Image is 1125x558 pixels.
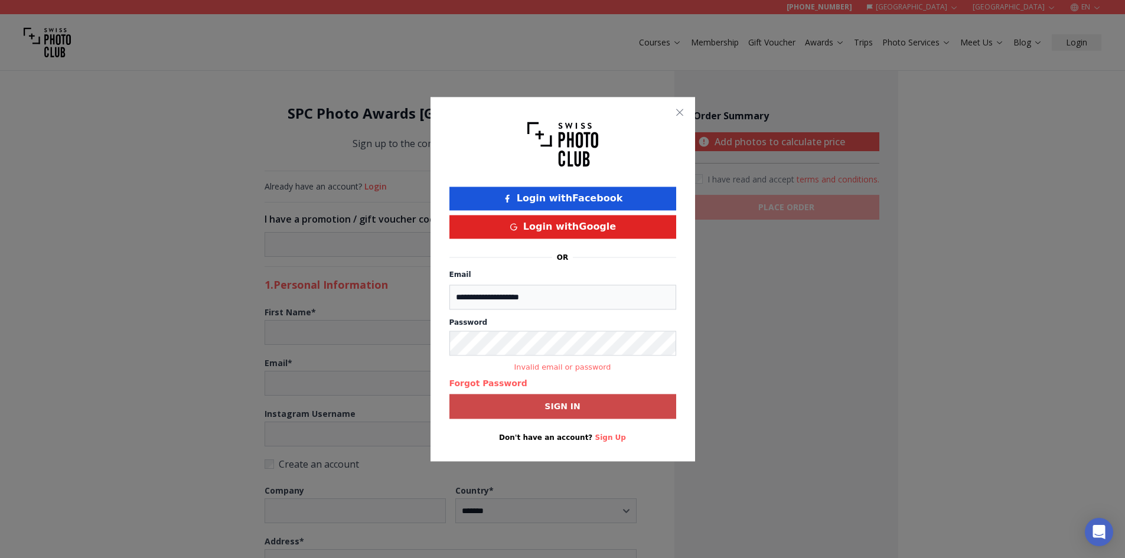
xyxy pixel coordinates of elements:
button: Login withFacebook [449,187,676,210]
button: Login withGoogle [449,215,676,239]
label: Password [449,318,676,327]
small: Invalid email or password [449,361,676,373]
p: Don't have an account? [449,433,676,442]
button: Sign in [449,394,676,419]
p: or [557,253,568,262]
button: Forgot Password [449,377,527,389]
button: Sign Up [595,433,626,442]
label: Email [449,270,471,279]
b: Sign in [544,400,580,412]
img: Swiss photo club [527,116,598,172]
